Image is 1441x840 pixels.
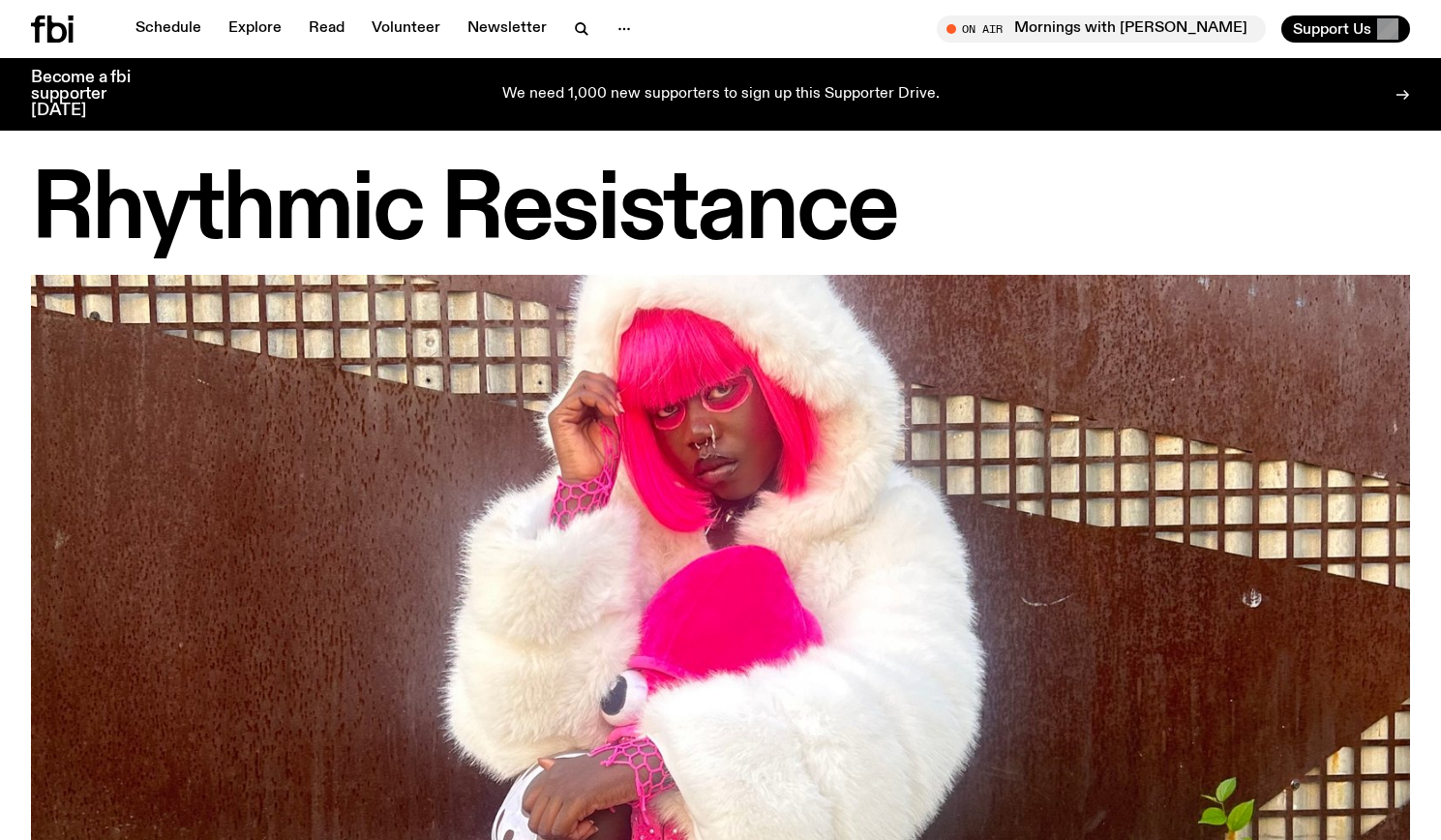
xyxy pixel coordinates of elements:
h1: Rhythmic Resistance [31,168,1410,255]
a: Volunteer [360,15,452,43]
a: Schedule [124,15,213,43]
a: Read [297,15,356,43]
button: Support Us [1281,15,1410,43]
a: Explore [217,15,293,43]
p: We need 1,000 new supporters to sign up this Supporter Drive. [502,86,940,104]
h3: Become a fbi supporter [DATE] [31,70,155,119]
button: On AirMornings with [PERSON_NAME] // Interview with Momma [937,15,1266,43]
span: Support Us [1293,20,1371,38]
a: Newsletter [456,15,558,43]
